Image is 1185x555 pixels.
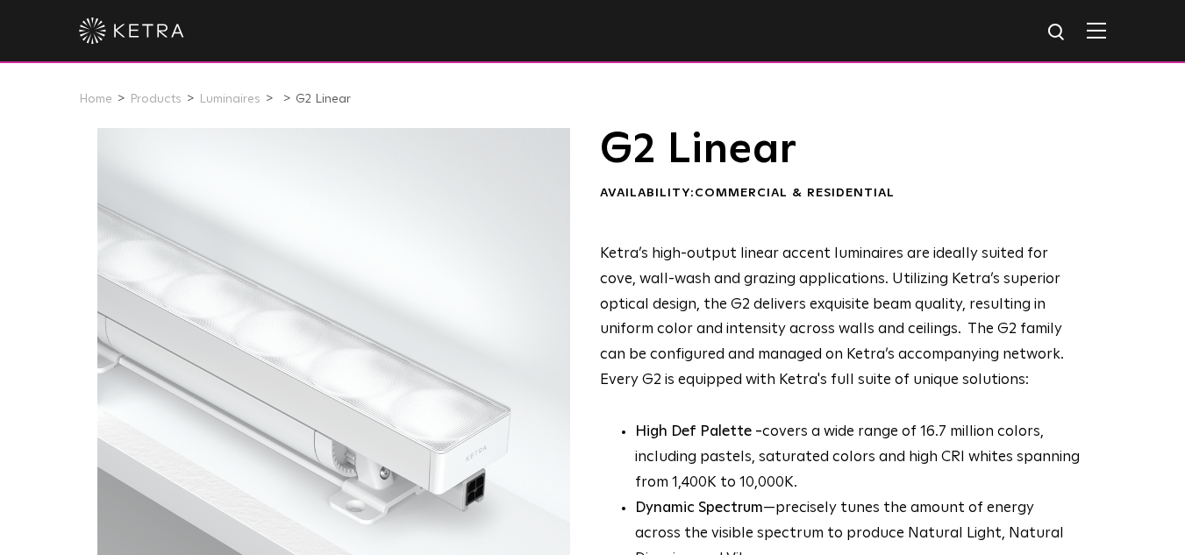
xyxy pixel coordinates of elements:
[695,187,895,199] span: Commercial & Residential
[635,420,1083,496] p: covers a wide range of 16.7 million colors, including pastels, saturated colors and high CRI whit...
[600,128,1083,172] h1: G2 Linear
[1046,22,1068,44] img: search icon
[199,93,261,105] a: Luminaires
[600,242,1083,394] p: Ketra’s high-output linear accent luminaires are ideally suited for cove, wall-wash and grazing a...
[130,93,182,105] a: Products
[296,93,351,105] a: G2 Linear
[600,185,1083,203] div: Availability:
[635,501,763,516] strong: Dynamic Spectrum
[635,424,762,439] strong: High Def Palette -
[79,93,112,105] a: Home
[1087,22,1106,39] img: Hamburger%20Nav.svg
[79,18,184,44] img: ketra-logo-2019-white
